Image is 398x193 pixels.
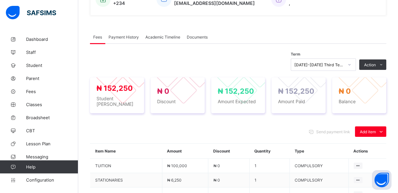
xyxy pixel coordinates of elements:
[364,62,376,67] span: Action
[93,35,102,40] span: Fees
[145,35,180,40] span: Academic Timeline
[96,84,133,92] span: ₦ 152,250
[26,89,78,94] span: Fees
[213,163,220,168] span: ₦ 0
[294,62,344,67] div: [DATE]-[DATE] Third Term
[187,35,208,40] span: Documents
[316,129,350,134] span: Send payment link
[208,144,249,159] th: Discount
[96,96,138,107] span: Student [PERSON_NAME]
[26,177,78,183] span: Configuration
[291,52,300,56] span: Term
[26,128,78,133] span: CBT
[213,178,220,183] span: ₦ 0
[339,87,351,95] span: ₦ 0
[109,35,139,40] span: Payment History
[167,178,182,183] span: ₦ 6,250
[26,63,78,68] span: Student
[26,154,78,159] span: Messaging
[157,99,198,104] span: Discount
[218,99,259,104] span: Amount Expected
[174,0,255,6] span: [EMAIL_ADDRESS][DOMAIN_NAME]
[162,144,208,159] th: Amount
[360,129,376,134] span: Add item
[157,87,169,95] span: ₦ 0
[90,144,162,159] th: Item Name
[6,6,56,20] img: safsims
[289,0,334,6] span: ,
[113,0,140,6] span: +234
[348,144,386,159] th: Actions
[95,163,157,168] span: TUITION
[249,159,289,173] td: 1
[278,87,314,95] span: ₦ 152,250
[26,50,78,55] span: Staff
[339,99,380,104] span: Balance
[26,102,78,107] span: Classes
[290,173,348,187] td: COMPULSORY
[26,141,78,146] span: Lesson Plan
[249,173,289,187] td: 1
[26,164,78,169] span: Help
[290,144,348,159] th: Type
[26,115,78,120] span: Broadsheet
[95,178,157,183] span: STATIONARIES
[278,99,319,104] span: Amount Paid
[167,163,187,168] span: ₦ 100,000
[249,144,289,159] th: Quantity
[26,37,78,42] span: Dashboard
[290,159,348,173] td: COMPULSORY
[218,87,254,95] span: ₦ 152,250
[372,170,391,190] button: Open asap
[26,76,78,81] span: Parent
